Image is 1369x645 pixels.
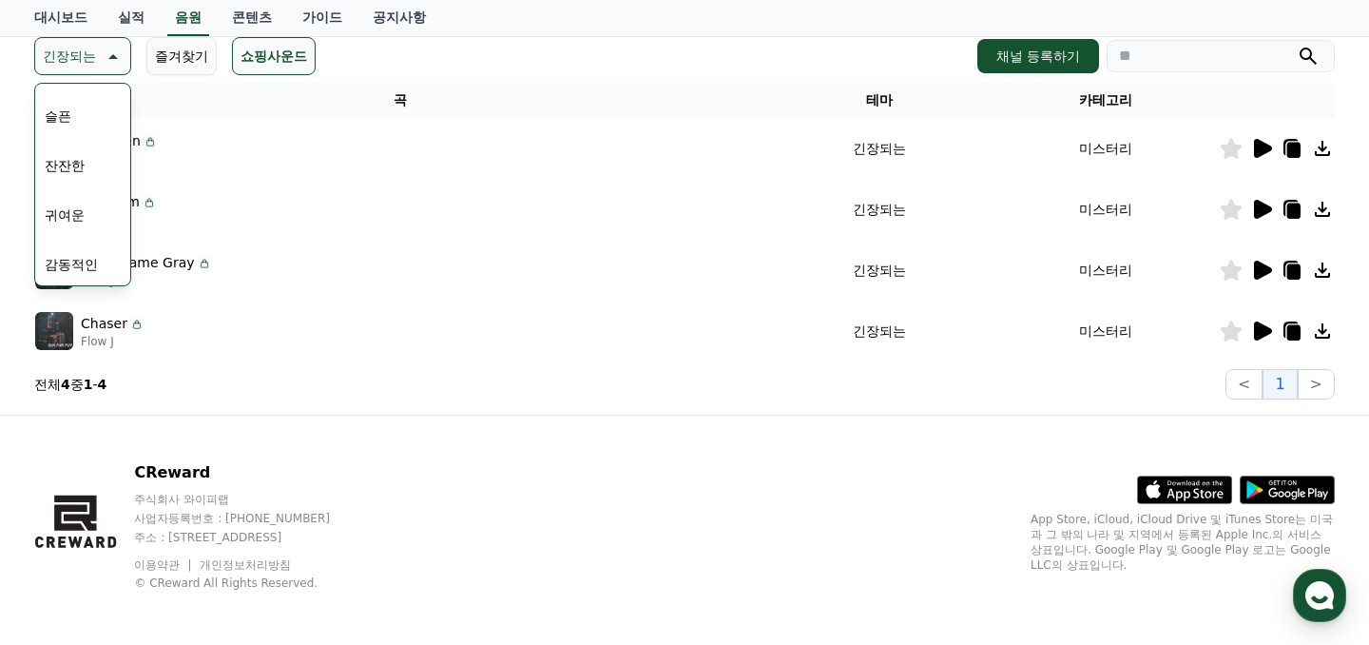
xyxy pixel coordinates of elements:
a: 설정 [245,487,365,535]
th: 카테고리 [993,83,1219,118]
p: Flow J [81,334,145,349]
td: 긴장되는 [766,118,993,179]
button: 쇼핑사운드 [232,37,316,75]
p: 주소 : [STREET_ADDRESS] [134,530,366,545]
button: 슬픈 [37,95,79,137]
td: 미스터리 [993,179,1219,240]
span: 홈 [60,516,71,531]
p: 전체 중 - [34,375,106,394]
button: 귀여운 [37,194,92,236]
p: Flow J [81,273,212,288]
td: 미스터리 [993,301,1219,362]
td: 미스터리 [993,118,1219,179]
a: 개인정보처리방침 [200,558,291,572]
span: 대화 [174,517,197,532]
td: 긴장되는 [766,179,993,240]
td: 미스터리 [993,240,1219,301]
td: 긴장되는 [766,240,993,301]
strong: 1 [84,377,93,392]
p: App Store, iCloud, iCloud Drive 및 iTunes Store는 미국과 그 밖의 나라 및 지역에서 등록된 Apple Inc.의 서비스 상표입니다. Goo... [1031,512,1335,573]
button: < [1225,369,1263,400]
span: 설정 [294,516,317,531]
button: > [1298,369,1335,400]
p: 주식회사 와이피랩 [134,492,366,507]
button: 긴장되는 [34,37,131,75]
p: Code Name Gray [81,253,195,273]
img: music [35,312,73,350]
p: © CReward All Rights Reserved. [134,576,366,591]
button: 즐겨찾기 [146,37,217,75]
a: 대화 [125,487,245,535]
strong: 4 [61,377,70,392]
button: 감동적인 [37,244,106,285]
th: 테마 [766,83,993,118]
p: 긴장되는 [43,43,96,69]
button: 잔잔한 [37,145,92,186]
button: 채널 등록하기 [977,39,1099,73]
th: 곡 [34,83,766,118]
button: 1 [1263,369,1297,400]
p: CReward [134,461,366,484]
td: 긴장되는 [766,301,993,362]
a: 홈 [6,487,125,535]
p: 사업자등록번호 : [PHONE_NUMBER] [134,511,366,526]
a: 이용약관 [134,558,194,572]
p: Chaser [81,314,127,334]
strong: 4 [98,377,107,392]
